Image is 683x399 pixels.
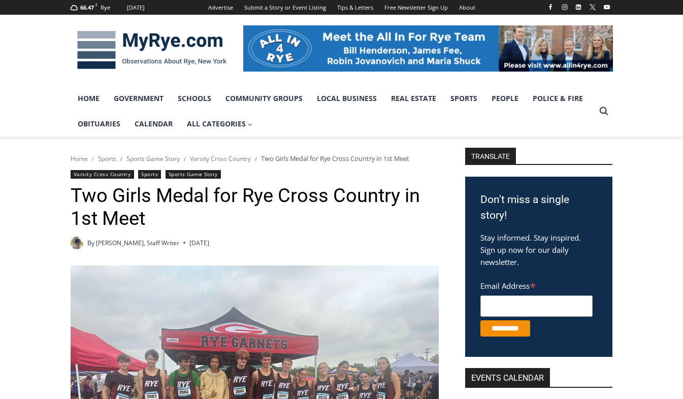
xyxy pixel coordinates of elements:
[92,155,94,162] span: /
[71,237,83,249] a: Author image
[255,155,257,162] span: /
[71,86,595,137] nav: Primary Navigation
[480,231,597,268] p: Stay informed. Stay inspired. Sign up now for our daily newsletter.
[107,86,171,111] a: Government
[189,238,209,248] time: [DATE]
[71,153,439,163] nav: Breadcrumbs
[101,3,110,12] div: Rye
[243,25,613,71] img: All in for Rye
[71,111,127,137] a: Obituaries
[261,154,409,163] span: Two Girls Medal for Rye Cross Country in 1st Meet
[526,86,590,111] a: Police & Fire
[127,3,145,12] div: [DATE]
[71,24,233,77] img: MyRye.com
[587,1,599,13] a: X
[71,170,134,179] a: Varsity Cross Country
[484,86,526,111] a: People
[80,4,94,11] span: 66.47
[166,170,221,179] a: Sports Game Story
[544,1,557,13] a: Facebook
[120,155,122,162] span: /
[98,154,116,163] a: Sports
[465,148,516,164] strong: TRANSLATE
[71,86,107,111] a: Home
[71,154,88,163] a: Home
[87,238,94,248] span: By
[126,154,180,163] a: Sports Game Story
[601,1,613,13] a: YouTube
[465,368,550,387] h2: Events Calendar
[171,86,218,111] a: Schools
[480,192,597,224] h3: Don't miss a single story!
[95,2,97,8] span: F
[559,1,571,13] a: Instagram
[96,239,179,247] a: [PERSON_NAME], Staff Writer
[184,155,186,162] span: /
[443,86,484,111] a: Sports
[480,276,593,294] label: Email Address
[310,86,384,111] a: Local Business
[187,118,253,129] span: All Categories
[71,237,83,249] img: (PHOTO: MyRye.com 2024 Head Intern, Editor and now Staff Writer Charlie Morris. Contributed.)Char...
[127,111,180,137] a: Calendar
[138,170,161,179] a: Sports
[190,154,251,163] a: Varsity Cross Country
[218,86,310,111] a: Community Groups
[595,102,613,120] button: View Search Form
[572,1,584,13] a: Linkedin
[384,86,443,111] a: Real Estate
[71,184,439,230] h1: Two Girls Medal for Rye Cross Country in 1st Meet
[180,111,260,137] a: All Categories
